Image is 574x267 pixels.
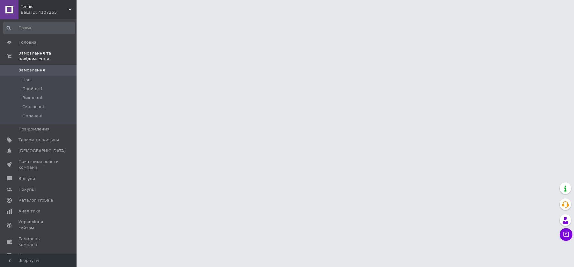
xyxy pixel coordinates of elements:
[22,86,42,92] span: Прийняті
[18,148,66,154] span: [DEMOGRAPHIC_DATA]
[18,67,45,73] span: Замовлення
[18,253,35,258] span: Маркет
[22,77,32,83] span: Нові
[560,228,572,241] button: Чат з покупцем
[18,219,59,231] span: Управління сайтом
[18,50,77,62] span: Замовлення та повідомлення
[18,187,36,192] span: Покупці
[18,159,59,170] span: Показники роботи компанії
[18,236,59,248] span: Гаманець компанії
[18,197,53,203] span: Каталог ProSale
[18,40,36,45] span: Головна
[21,4,69,10] span: Techis
[22,95,42,101] span: Виконані
[18,137,59,143] span: Товари та послуги
[18,126,49,132] span: Повідомлення
[18,176,35,182] span: Відгуки
[21,10,77,15] div: Ваш ID: 4107265
[3,22,75,34] input: Пошук
[18,208,40,214] span: Аналітика
[22,113,42,119] span: Оплачені
[22,104,44,110] span: Скасовані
